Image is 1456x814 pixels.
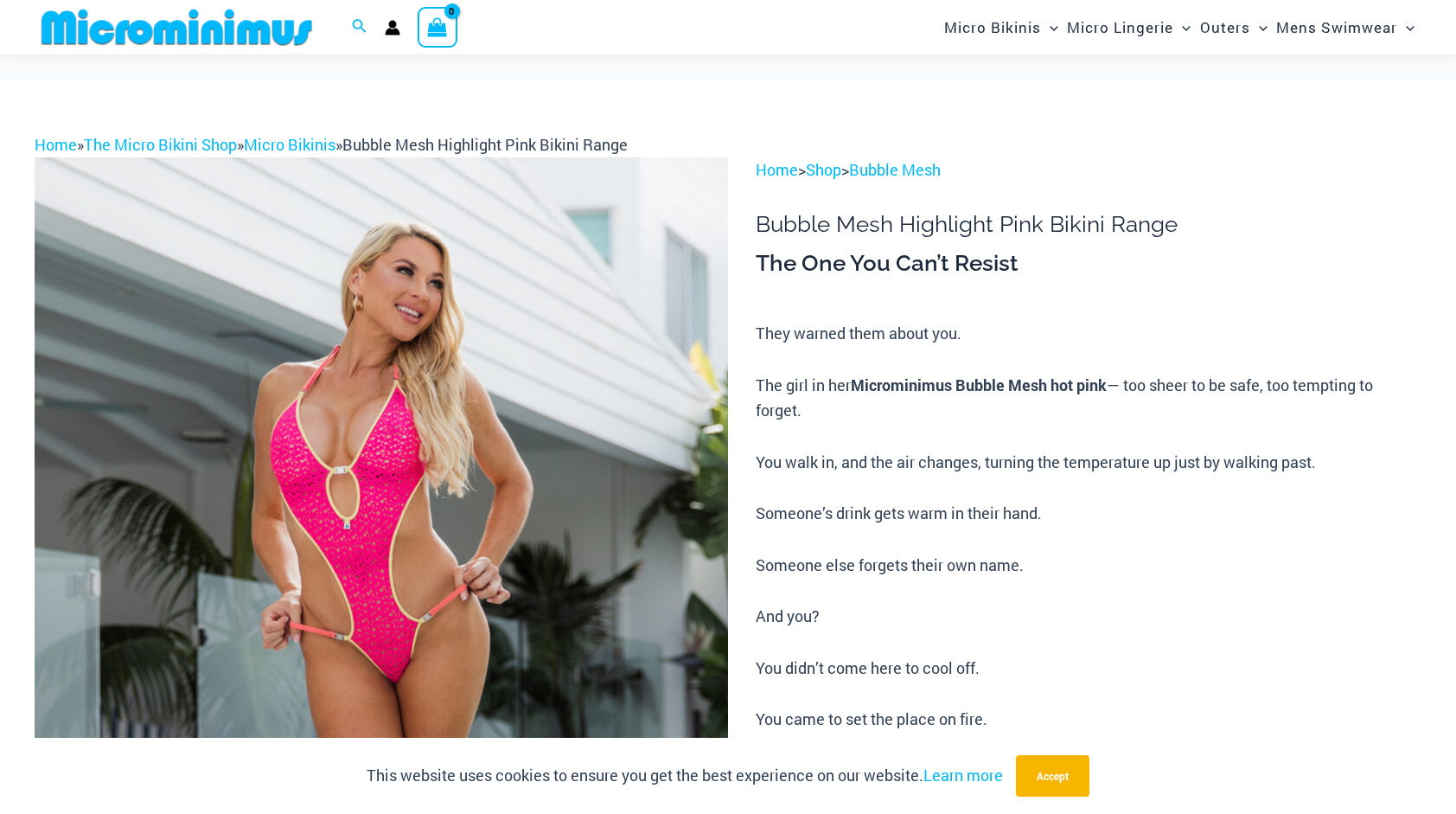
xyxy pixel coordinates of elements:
[35,8,319,47] img: MM SHOP LOGO FLAT
[756,249,1421,279] h3: The One You Can’t Resist
[367,763,1003,789] p: This website uses cookies to ensure you get the best experience on our website.
[1276,5,1397,49] span: Mens Swimwear
[849,159,941,180] a: Bubble Mesh
[244,134,335,155] a: Micro Bikinis
[1250,5,1268,49] span: Menu Toggle
[1173,5,1191,49] span: Menu Toggle
[35,134,77,155] a: Home
[1196,5,1272,49] a: OutersMenu ToggleMenu Toggle
[342,134,628,155] span: Bubble Mesh Highlight Pink Bikini Range
[385,20,400,35] a: Account icon link
[756,159,798,180] a: Home
[1397,5,1414,49] span: Menu Toggle
[756,211,1421,238] h1: Bubble Mesh Highlight Pink Bikini Range
[756,157,1421,183] p: > >
[944,5,1041,49] span: Micro Bikinis
[1041,5,1058,49] span: Menu Toggle
[937,3,1421,52] nav: Site Navigation
[1067,5,1173,49] span: Micro Lingerie
[1063,5,1195,49] a: Micro LingerieMenu ToggleMenu Toggle
[923,765,1003,785] a: Learn more
[940,5,1063,49] a: Micro BikinisMenu ToggleMenu Toggle
[35,134,628,155] span: » » »
[1016,755,1089,797] button: Accept
[851,375,1107,395] b: Microminimus Bubble Mesh hot pink
[1272,5,1419,49] a: Mens SwimwearMenu ToggleMenu Toggle
[352,16,367,39] a: Search icon link
[756,321,1421,732] p: They warned them about you. The girl in her — too sheer to be safe, too tempting to forget. You w...
[806,159,841,180] a: Shop
[1200,5,1250,49] span: Outers
[84,134,237,155] a: The Micro Bikini Shop
[418,7,457,47] a: View Shopping Cart, empty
